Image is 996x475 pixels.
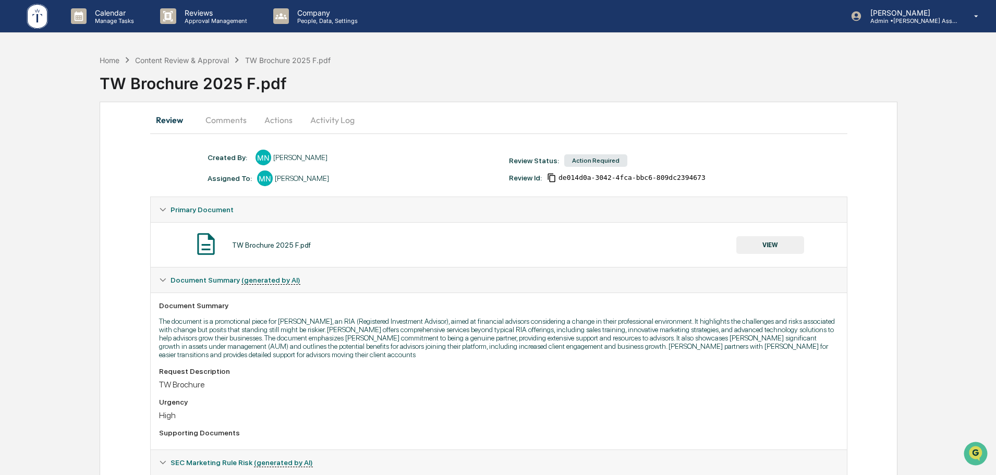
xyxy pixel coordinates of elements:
[176,8,252,17] p: Reviews
[256,150,271,165] div: MN
[509,174,542,182] div: Review Id:
[197,107,255,132] button: Comments
[150,107,847,132] div: secondary tabs example
[171,205,234,214] span: Primary Document
[10,206,19,214] div: 🔎
[289,17,363,25] p: People, Data, Settings
[35,90,132,99] div: We're available if you need us!
[547,173,556,182] span: Copy Id
[151,267,847,293] div: Document Summary (generated by AI)
[159,317,839,359] p: The document is a promotional piece for [PERSON_NAME], an RIA (Registered Investment Advisor), ai...
[10,132,27,149] img: Cameron Burns
[159,429,839,437] div: Supporting Documents
[736,236,804,254] button: VIEW
[151,222,847,267] div: Primary Document
[862,8,959,17] p: [PERSON_NAME]
[171,458,313,467] span: SEC Marketing Rule Risk
[254,458,313,467] u: (generated by AI)
[193,231,219,257] img: Document Icon
[159,398,839,406] div: Urgency
[150,107,197,132] button: Review
[159,380,839,389] div: TW Brochure
[21,142,29,151] img: 1746055101610-c473b297-6a78-478c-a979-82029cc54cd1
[302,107,363,132] button: Activity Log
[135,56,229,65] div: Content Review & Approval
[76,186,84,194] div: 🗄️
[151,293,847,449] div: Document Summary (generated by AI)
[245,56,331,65] div: TW Brochure 2025 F.pdf
[92,142,114,150] span: [DATE]
[6,201,70,220] a: 🔎Data Lookup
[21,185,67,196] span: Preclearance
[151,450,847,475] div: SEC Marketing Rule Risk (generated by AI)
[87,8,139,17] p: Calendar
[171,276,300,284] span: Document Summary
[509,156,559,165] div: Review Status:
[100,66,996,93] div: TW Brochure 2025 F.pdf
[177,83,190,95] button: Start new chat
[162,114,190,126] button: See all
[10,80,29,99] img: 1746055101610-c473b297-6a78-478c-a979-82029cc54cd1
[87,142,90,150] span: •
[558,174,706,182] span: de014d0a-3042-4fca-bbc6-809dc2394673
[862,17,959,25] p: Admin • [PERSON_NAME] Asset Management LLC
[176,17,252,25] p: Approval Management
[232,241,311,249] div: TW Brochure 2025 F.pdf
[159,410,839,420] div: High
[159,301,839,310] div: Document Summary
[241,276,300,285] u: (generated by AI)
[32,142,84,150] span: [PERSON_NAME]
[10,186,19,194] div: 🖐️
[74,230,126,238] a: Powered byPylon
[100,56,119,65] div: Home
[564,154,627,167] div: Action Required
[275,174,329,182] div: [PERSON_NAME]
[208,153,250,162] div: Created By: ‎ ‎
[208,174,252,182] div: Assigned To:
[87,17,139,25] p: Manage Tasks
[25,2,50,31] img: logo
[35,80,171,90] div: Start new chat
[255,107,302,132] button: Actions
[6,181,71,200] a: 🖐️Preclearance
[257,170,273,186] div: MN
[151,197,847,222] div: Primary Document
[159,367,839,375] div: Request Description
[21,205,66,215] span: Data Lookup
[10,116,70,124] div: Past conversations
[10,22,190,39] p: How can we help?
[273,153,327,162] div: [PERSON_NAME]
[963,441,991,469] iframe: Open customer support
[104,230,126,238] span: Pylon
[289,8,363,17] p: Company
[86,185,129,196] span: Attestations
[71,181,133,200] a: 🗄️Attestations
